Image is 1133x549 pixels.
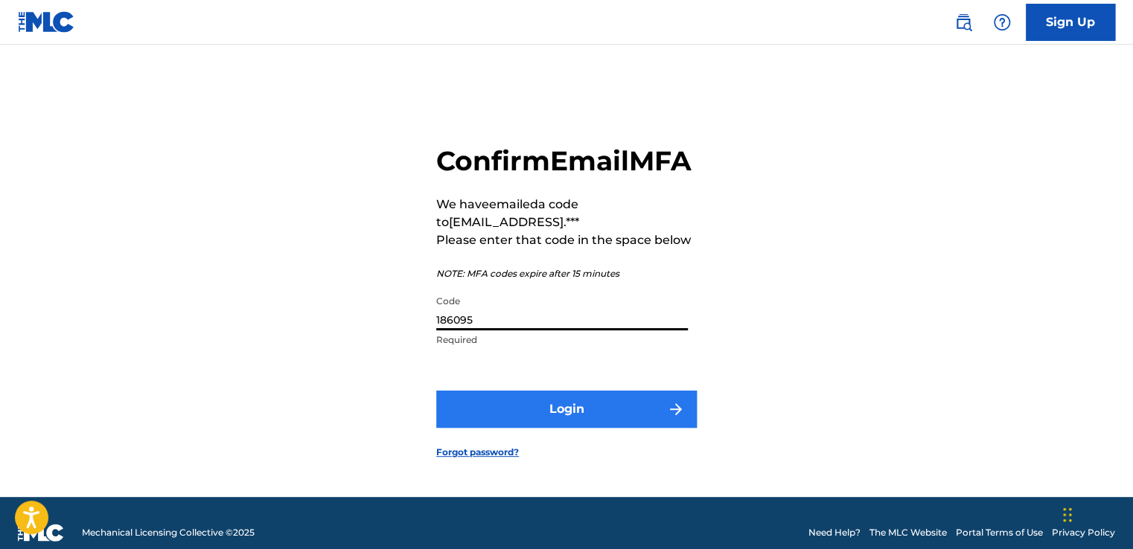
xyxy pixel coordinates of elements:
iframe: Chat Widget [1059,478,1133,549]
span: Mechanical Licensing Collective © 2025 [82,526,255,539]
a: Forgot password? [436,446,519,459]
button: Login [436,391,697,428]
div: Help [987,7,1017,37]
img: search [954,13,972,31]
a: The MLC Website [869,526,947,539]
div: Drag [1063,492,1072,537]
a: Public Search [948,7,978,37]
h2: Confirm Email MFA [436,144,697,178]
img: help [993,13,1011,31]
p: We have emailed a code to [EMAIL_ADDRESS].*** [436,196,697,231]
img: f7272a7cc735f4ea7f67.svg [667,400,685,418]
a: Portal Terms of Use [956,526,1043,539]
p: NOTE: MFA codes expire after 15 minutes [436,267,697,280]
a: Privacy Policy [1052,526,1115,539]
p: Required [436,333,688,347]
p: Please enter that code in the space below [436,231,697,249]
a: Sign Up [1026,4,1115,41]
img: logo [18,524,64,542]
a: Need Help? [808,526,861,539]
img: MLC Logo [18,11,75,33]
